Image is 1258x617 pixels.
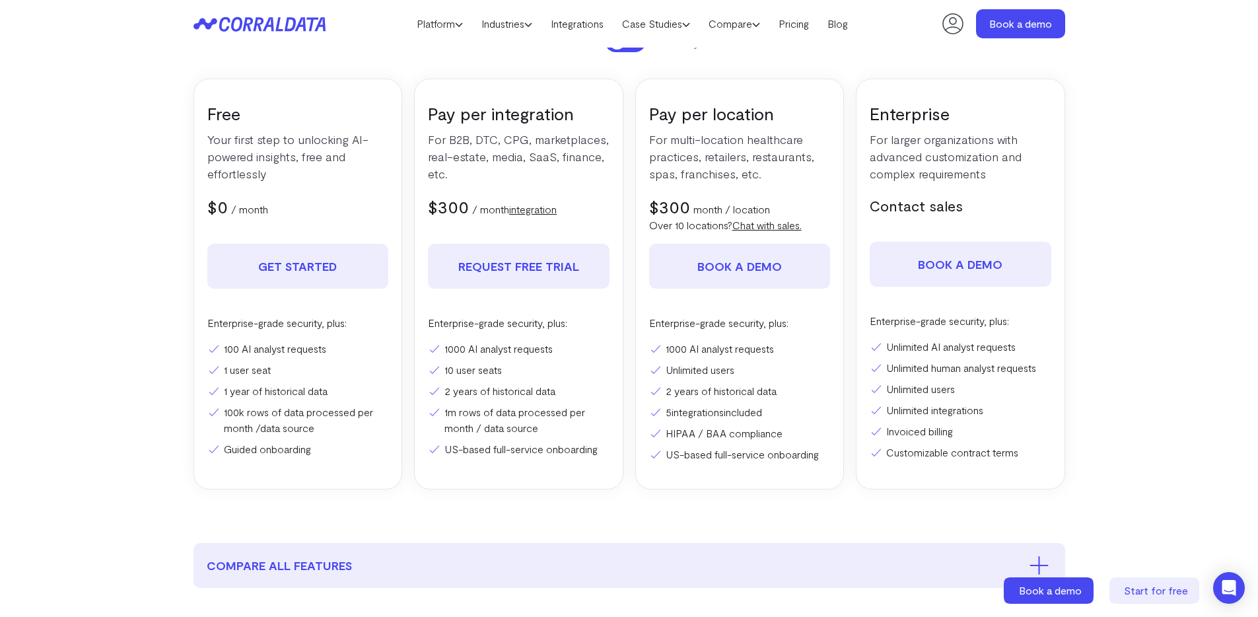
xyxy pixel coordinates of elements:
li: 1000 AI analyst requests [649,341,831,357]
span: Start for free [1124,584,1188,597]
li: Unlimited integrations [870,402,1051,418]
span: $0 [207,196,228,217]
li: Guided onboarding [207,441,389,457]
span: Book a demo [1019,584,1082,597]
a: Chat with sales. [732,219,802,231]
a: data source [260,421,314,434]
p: Enterprise-grade security, plus: [207,315,389,331]
button: compare all features [193,543,1065,588]
a: Pricing [769,14,818,34]
span: $300 [428,196,469,217]
p: month / location [693,201,770,217]
a: REQUEST FREE TRIAL [428,244,610,289]
a: Book a demo [870,242,1051,287]
h3: Free [207,102,389,124]
li: 1000 AI analyst requests [428,341,610,357]
p: For larger organizations with advanced customization and complex requirements [870,131,1051,182]
h3: Pay per location [649,102,831,124]
a: Book a demo [1004,577,1096,604]
p: / month [231,201,268,217]
a: Book a demo [649,244,831,289]
a: Book a demo [976,9,1065,38]
a: Compare [699,14,769,34]
li: Unlimited human analyst requests [870,360,1051,376]
a: Integrations [542,14,613,34]
li: 1 user seat [207,362,389,378]
li: 2 years of historical data [649,383,831,399]
li: 1 year of historical data [207,383,389,399]
div: Open Intercom Messenger [1213,572,1245,604]
h5: Contact sales [870,196,1051,215]
a: Platform [407,14,472,34]
h3: Enterprise [870,102,1051,124]
li: US-based full-service onboarding [649,447,831,462]
a: Get Started [207,244,389,289]
li: HIPAA / BAA compliance [649,425,831,441]
span: $300 [649,196,690,217]
li: Unlimited AI analyst requests [870,339,1051,355]
p: / month [472,201,557,217]
li: 10 user seats [428,362,610,378]
li: US-based full-service onboarding [428,441,610,457]
a: integration [509,203,557,215]
li: Unlimited users [870,381,1051,397]
a: integrations [672,406,724,418]
li: 100k rows of data processed per month / [207,404,389,436]
a: Start for free [1109,577,1202,604]
p: Enterprise-grade security, plus: [870,313,1051,329]
p: Over 10 locations? [649,217,831,233]
li: Unlimited users [649,362,831,378]
li: Customizable contract terms [870,445,1051,460]
p: Enterprise-grade security, plus: [428,315,610,331]
li: 1m rows of data processed per month / data source [428,404,610,436]
p: Enterprise-grade security, plus: [649,315,831,331]
li: 5 included [649,404,831,420]
h3: Pay per integration [428,102,610,124]
a: Industries [472,14,542,34]
p: For B2B, DTC, CPG, marketplaces, real-estate, media, SaaS, finance, etc. [428,131,610,182]
a: Case Studies [613,14,699,34]
a: Blog [818,14,857,34]
li: 2 years of historical data [428,383,610,399]
p: For multi-location healthcare practices, retailers, restaurants, spas, franchises, etc. [649,131,831,182]
li: Invoiced billing [870,423,1051,439]
li: 100 AI analyst requests [207,341,389,357]
p: Your first step to unlocking AI-powered insights, free and effortlessly [207,131,389,182]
